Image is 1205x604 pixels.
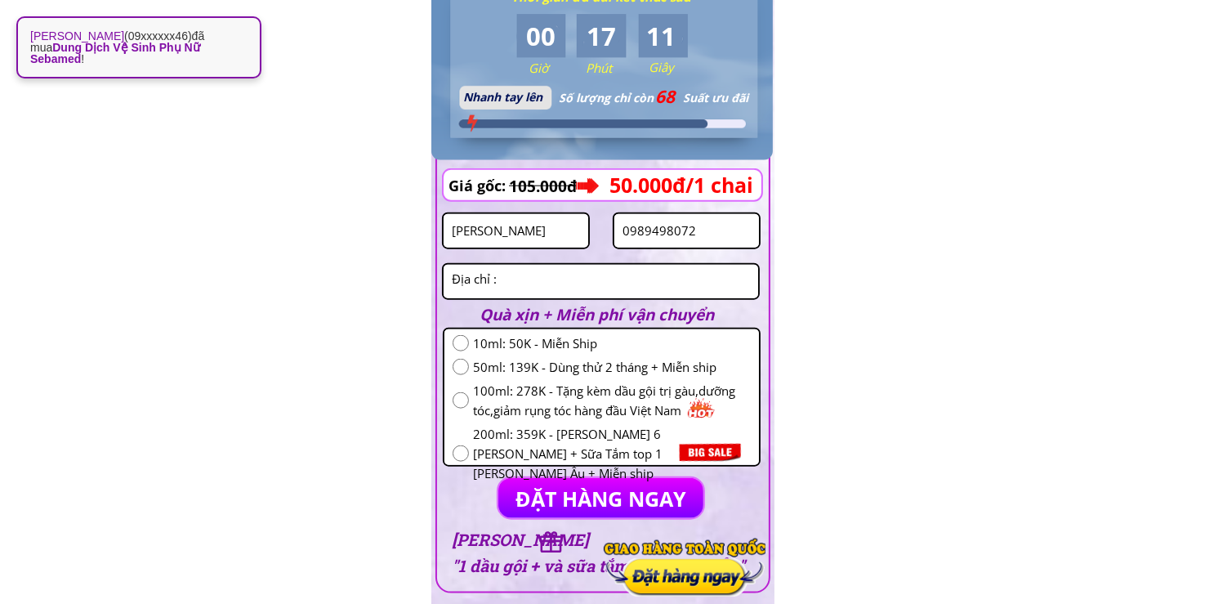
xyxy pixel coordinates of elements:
[30,29,124,43] strong: [PERSON_NAME]
[452,526,751,579] h3: [PERSON_NAME] "1 dầu gội + và sữa tắm top 1 Châu Âu"
[473,381,751,420] span: 100ml: 278K - Tặng kèm dầu gội trị gàu,dưỡng tóc,giảm rụng tóc hàng đầu Việt Nam
[30,30,248,65] p: ( ) đã mua !
[559,90,748,105] span: Số lượng chỉ còn Suất ưu đãi
[649,57,711,77] h3: Giây
[609,168,815,201] h3: 50.000đ/1 chai
[473,424,751,483] span: 200ml: 359K - [PERSON_NAME] 6 [PERSON_NAME] + Sữa Tắm top 1 [PERSON_NAME] Âu + Miễn ship
[473,357,751,377] span: 50ml: 139K - Dùng thử 2 tháng + Miễn ship
[473,333,751,353] span: 10ml: 50K - Miễn Ship
[449,174,511,198] h3: Giá gốc:
[480,302,737,327] h2: Quà xịn + Miễn phí vận chuyển
[509,171,595,202] h3: 105.000đ
[463,89,542,105] span: Nhanh tay lên
[30,41,200,65] span: Dung Dịch Vệ Sinh Phụ Nữ Sebamed
[448,214,584,248] input: Họ và Tên:
[586,58,648,78] h3: Phút
[529,58,591,78] h3: Giờ
[498,478,706,518] p: ĐẶT HÀNG NGAY
[128,29,188,43] span: 09xxxxxx46
[656,86,675,107] span: 68
[618,214,755,248] input: Số điện thoại:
